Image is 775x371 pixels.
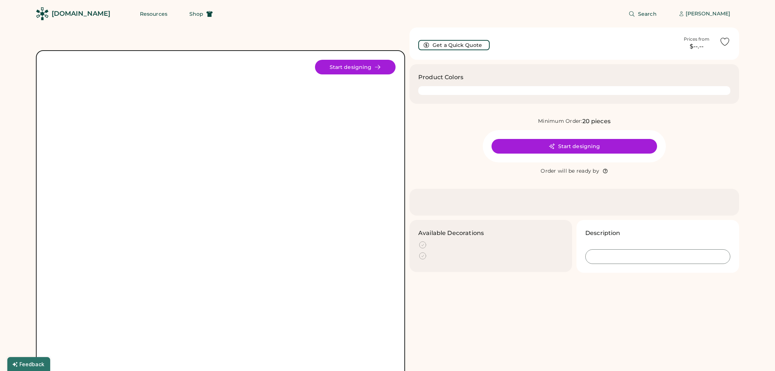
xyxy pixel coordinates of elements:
h3: Product Colors [418,73,463,82]
h3: Description [585,229,620,238]
div: Prices from [684,36,709,42]
button: Search [620,7,665,21]
img: Rendered Logo - Screens [36,7,49,20]
button: Start designing [315,60,396,74]
button: Start designing [492,139,657,154]
h3: Available Decorations [418,229,484,238]
div: [DOMAIN_NAME] [52,9,110,18]
span: Search [638,11,657,16]
button: Shop [181,7,222,21]
div: [PERSON_NAME] [686,10,730,18]
span: Shop [189,11,203,16]
div: Minimum Order: [538,118,582,125]
div: $--.-- [678,42,715,51]
button: Resources [131,7,176,21]
div: Order will be ready by [541,168,599,175]
button: Get a Quick Quote [418,40,490,50]
div: 20 pieces [582,117,611,126]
